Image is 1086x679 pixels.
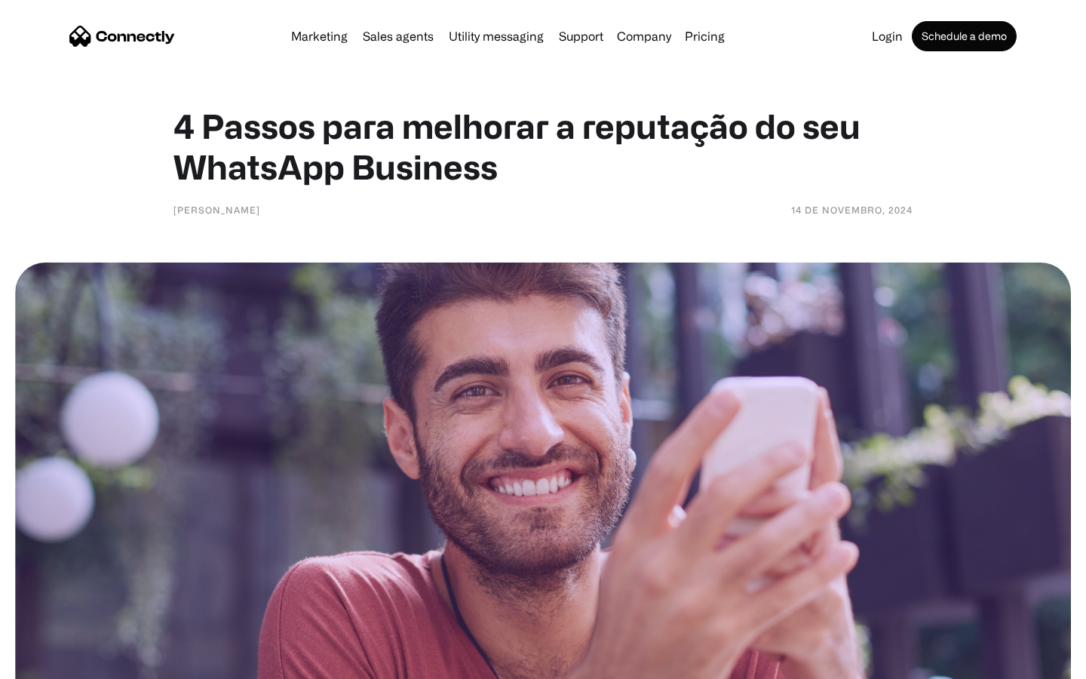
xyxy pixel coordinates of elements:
[357,30,440,42] a: Sales agents
[285,30,354,42] a: Marketing
[443,30,550,42] a: Utility messaging
[30,653,90,674] ul: Language list
[553,30,609,42] a: Support
[912,21,1017,51] a: Schedule a demo
[15,653,90,674] aside: Language selected: English
[679,30,731,42] a: Pricing
[617,26,671,47] div: Company
[173,106,913,187] h1: 4 Passos para melhorar a reputação do seu WhatsApp Business
[173,202,260,217] div: [PERSON_NAME]
[866,30,909,42] a: Login
[791,202,913,217] div: 14 de novembro, 2024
